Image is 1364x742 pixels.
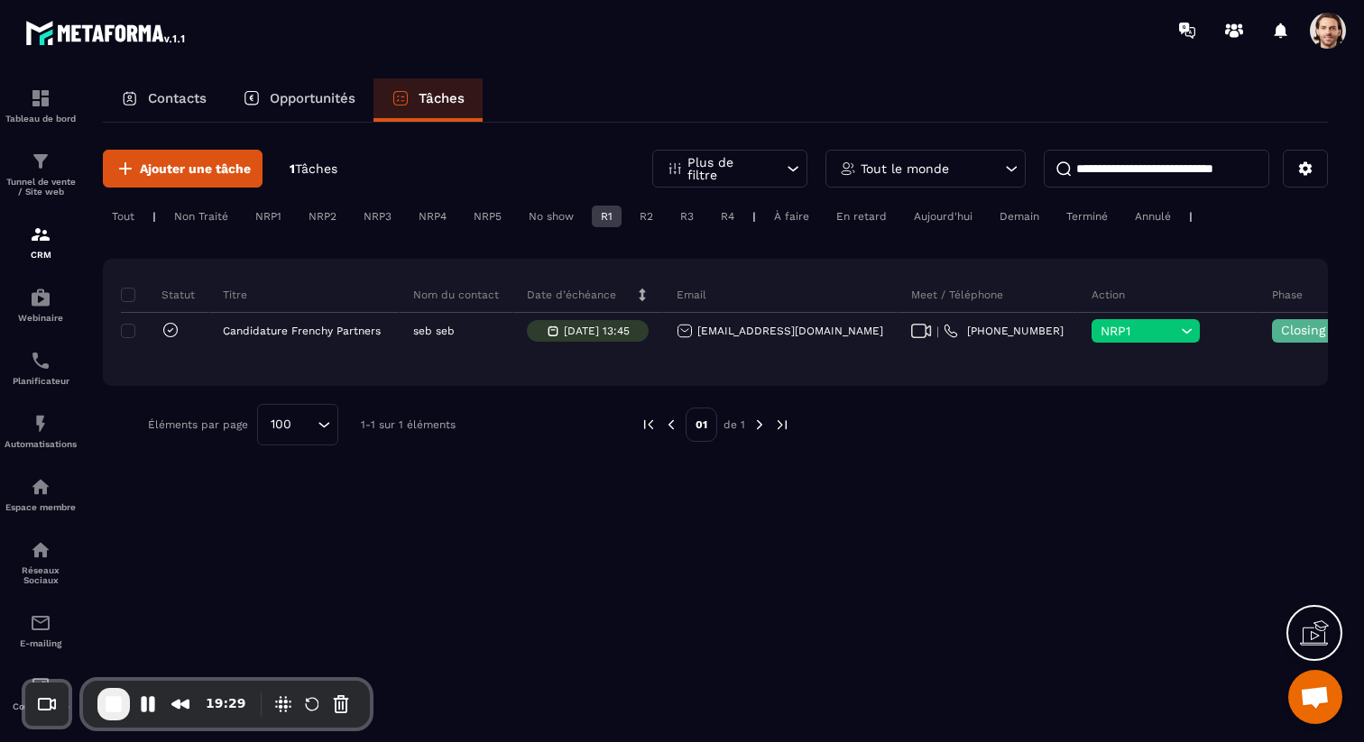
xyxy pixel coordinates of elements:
div: Demain [991,206,1048,227]
p: Tunnel de vente / Site web [5,177,77,197]
p: Tâches [419,90,465,106]
p: Nom du contact [413,288,499,302]
a: formationformationTunnel de vente / Site web [5,137,77,210]
img: email [30,612,51,634]
div: Aujourd'hui [905,206,982,227]
img: automations [30,413,51,435]
p: Tout le monde [861,162,949,175]
p: Titre [223,288,247,302]
p: Phase [1272,288,1303,302]
p: de 1 [723,417,745,432]
p: CRM [5,250,77,260]
p: Date d’échéance [527,288,616,302]
div: En retard [827,206,896,227]
a: formationformationCRM [5,210,77,273]
img: next [774,417,790,433]
div: R3 [671,206,703,227]
p: | [152,210,156,223]
a: emailemailE-mailing [5,599,77,662]
p: Espace membre [5,502,77,512]
div: NRP2 [300,206,346,227]
p: Opportunités [270,90,355,106]
p: Comptabilité [5,701,77,711]
p: Action [1092,288,1125,302]
div: R4 [712,206,743,227]
a: schedulerschedulerPlanificateur [5,336,77,399]
p: Webinaire [5,313,77,323]
a: automationsautomationsWebinaire [5,273,77,336]
div: NRP1 [246,206,290,227]
p: Statut [125,288,195,302]
div: R2 [631,206,662,227]
p: [DATE] 13:45 [564,325,630,337]
p: 01 [686,408,717,442]
p: Planificateur [5,376,77,386]
img: next [751,417,768,433]
p: Réseaux Sociaux [5,565,77,585]
div: Search for option [257,404,338,445]
span: | [936,325,939,338]
img: automations [30,476,51,498]
p: Automatisations [5,439,77,449]
span: Ajouter une tâche [140,160,251,178]
a: formationformationTableau de bord [5,74,77,137]
img: formation [30,87,51,109]
button: Ajouter une tâche [103,150,263,188]
p: 1 [290,160,337,178]
div: R1 [592,206,622,227]
div: Non Traité [165,206,237,227]
p: Meet / Téléphone [911,288,1003,302]
img: accountant [30,675,51,697]
a: automationsautomationsAutomatisations [5,399,77,463]
div: Annulé [1126,206,1180,227]
a: Tâches [373,78,483,122]
img: prev [663,417,679,433]
img: formation [30,151,51,172]
a: Contacts [103,78,225,122]
a: automationsautomationsEspace membre [5,463,77,526]
span: 100 [264,415,298,435]
p: | [1189,210,1193,223]
p: Plus de filtre [687,156,767,181]
p: seb seb [413,325,455,337]
img: social-network [30,539,51,561]
p: Contacts [148,90,207,106]
a: Opportunités [225,78,373,122]
div: Terminé [1057,206,1117,227]
a: Ouvrir le chat [1288,670,1342,724]
p: 1-1 sur 1 éléments [361,418,456,431]
p: Éléments par page [148,418,248,431]
p: Email [677,288,706,302]
img: prev [641,417,657,433]
p: | [752,210,756,223]
div: No show [520,206,583,227]
div: À faire [765,206,818,227]
img: formation [30,224,51,245]
div: NRP3 [355,206,401,227]
div: Tout [103,206,143,227]
span: NRP1 [1101,324,1176,338]
img: scheduler [30,350,51,371]
input: Search for option [298,415,313,435]
img: logo [25,16,188,49]
p: Tableau de bord [5,114,77,124]
a: accountantaccountantComptabilité [5,662,77,725]
span: Tâches [295,161,337,176]
div: NRP5 [465,206,511,227]
div: NRP4 [410,206,456,227]
img: automations [30,287,51,308]
a: social-networksocial-networkRéseaux Sociaux [5,526,77,599]
a: [PHONE_NUMBER] [944,324,1064,338]
p: E-mailing [5,638,77,648]
p: Candidature Frenchy Partners [223,325,381,337]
